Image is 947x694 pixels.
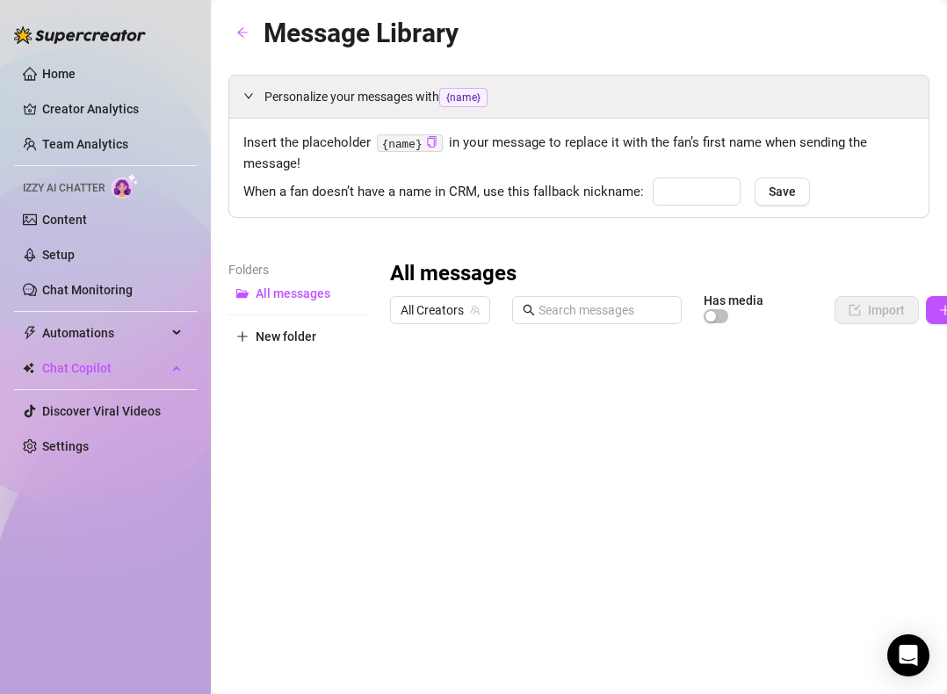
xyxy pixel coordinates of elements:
[835,296,919,324] button: Import
[243,133,914,174] span: Insert the placeholder in your message to replace it with the fan’s first name when sending the m...
[42,404,161,418] a: Discover Viral Videos
[439,88,488,107] span: {name}
[264,12,459,54] article: Message Library
[264,87,914,107] span: Personalize your messages with
[23,326,37,340] span: thunderbolt
[887,634,929,676] div: Open Intercom Messenger
[256,329,316,343] span: New folder
[243,182,644,203] span: When a fan doesn’t have a name in CRM, use this fallback nickname:
[229,76,929,118] div: Personalize your messages with{name}
[42,354,167,382] span: Chat Copilot
[23,180,105,197] span: Izzy AI Chatter
[236,330,249,343] span: plus
[755,177,810,206] button: Save
[236,26,249,39] span: arrow-left
[377,134,443,153] code: {name}
[42,283,133,297] a: Chat Monitoring
[228,322,369,351] button: New folder
[112,173,139,199] img: AI Chatter
[470,305,481,315] span: team
[42,213,87,227] a: Content
[539,300,671,320] input: Search messages
[769,184,796,199] span: Save
[256,286,330,300] span: All messages
[390,260,517,288] h3: All messages
[42,67,76,81] a: Home
[23,362,34,374] img: Chat Copilot
[42,95,183,123] a: Creator Analytics
[243,90,254,101] span: expanded
[401,297,480,323] span: All Creators
[236,287,249,300] span: folder-open
[228,279,369,307] button: All messages
[228,260,369,279] article: Folders
[704,295,763,306] article: Has media
[14,26,146,44] img: logo-BBDzfeDw.svg
[426,136,437,148] span: copy
[42,439,89,453] a: Settings
[42,319,167,347] span: Automations
[523,304,535,316] span: search
[426,136,437,149] button: Click to Copy
[42,137,128,151] a: Team Analytics
[42,248,75,262] a: Setup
